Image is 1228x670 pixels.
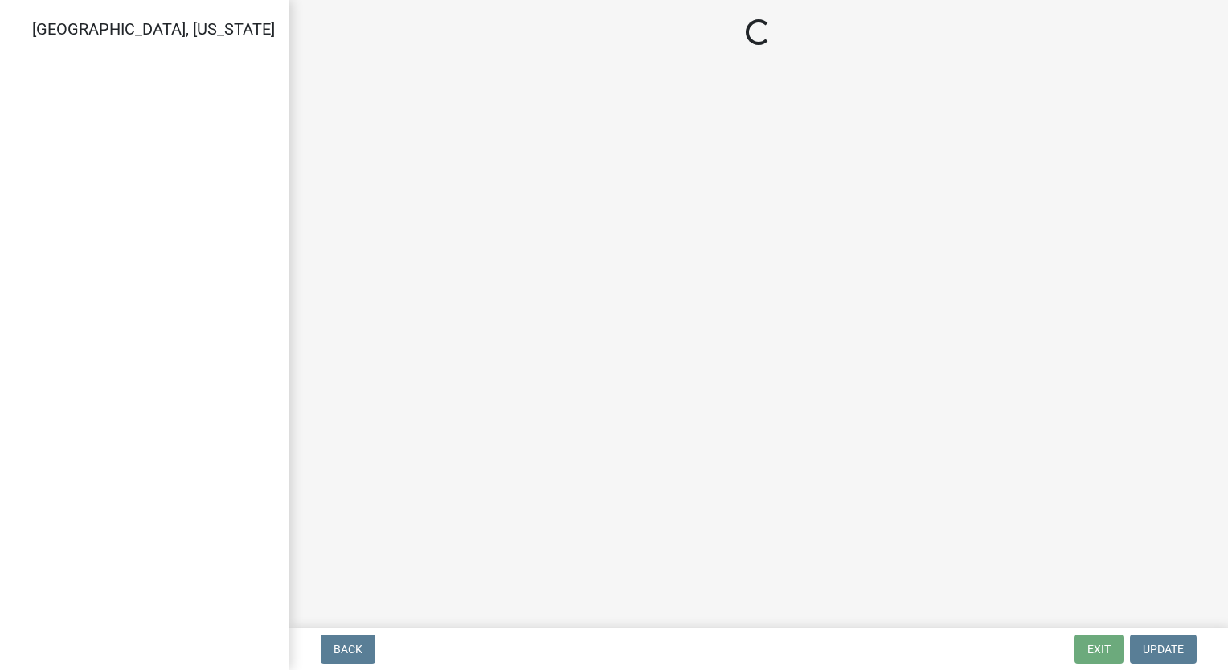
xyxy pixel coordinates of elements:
[32,19,275,39] span: [GEOGRAPHIC_DATA], [US_STATE]
[1143,643,1184,656] span: Update
[321,635,375,664] button: Back
[1074,635,1124,664] button: Exit
[334,643,362,656] span: Back
[1130,635,1197,664] button: Update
